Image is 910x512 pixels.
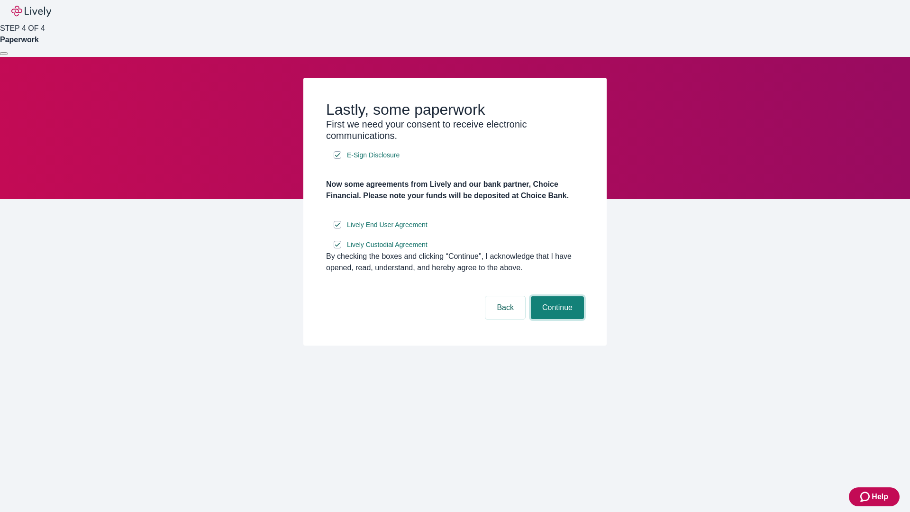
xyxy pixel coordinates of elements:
button: Zendesk support iconHelp [849,487,900,506]
button: Continue [531,296,584,319]
a: e-sign disclosure document [345,149,401,161]
a: e-sign disclosure document [345,239,429,251]
h3: First we need your consent to receive electronic communications. [326,119,584,141]
img: Lively [11,6,51,17]
svg: Zendesk support icon [860,491,872,503]
span: Lively Custodial Agreement [347,240,428,250]
button: Back [485,296,525,319]
span: Help [872,491,888,503]
div: By checking the boxes and clicking “Continue", I acknowledge that I have opened, read, understand... [326,251,584,274]
h2: Lastly, some paperwork [326,101,584,119]
a: e-sign disclosure document [345,219,429,231]
h4: Now some agreements from Lively and our bank partner, Choice Financial. Please note your funds wi... [326,179,584,201]
span: Lively End User Agreement [347,220,428,230]
span: E-Sign Disclosure [347,150,400,160]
